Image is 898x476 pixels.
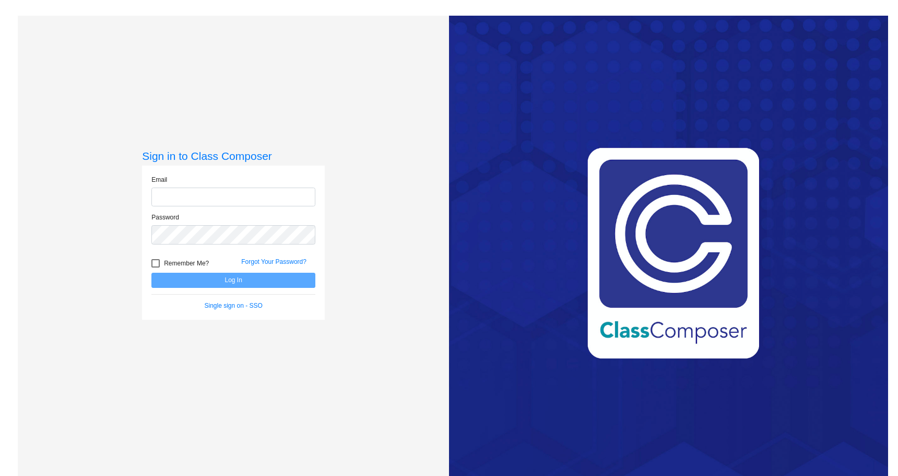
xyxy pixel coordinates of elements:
span: Remember Me? [164,257,209,270]
a: Forgot Your Password? [241,258,306,265]
label: Password [151,213,179,222]
a: Single sign on - SSO [205,302,263,309]
label: Email [151,175,167,184]
button: Log In [151,273,315,288]
h3: Sign in to Class Composer [142,149,325,162]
